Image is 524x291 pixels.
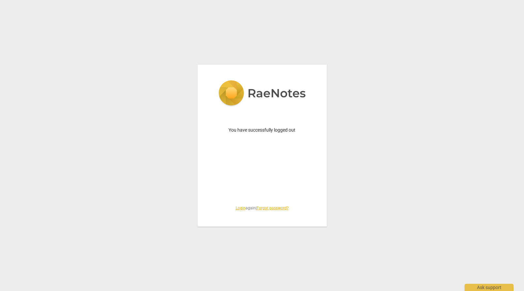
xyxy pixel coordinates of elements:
div: Ask support [465,284,514,291]
a: Login [236,206,246,210]
p: You have successfully logged out [213,127,311,134]
a: Forgot password? [257,206,289,210]
img: 5ac2273c67554f335776073100b6d88f.svg [218,80,306,107]
span: again | [213,205,311,211]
